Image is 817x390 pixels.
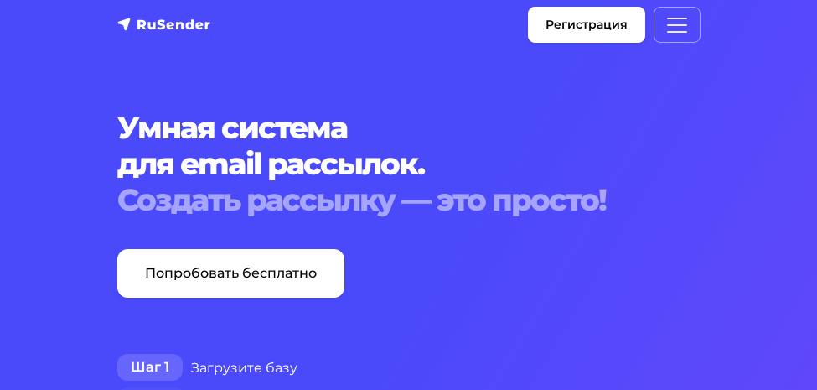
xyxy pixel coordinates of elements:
[117,354,183,381] span: Шаг 1
[117,351,701,385] div: Загрузите базу
[117,110,701,219] h1: Умная система для email рассылок.
[117,249,344,298] a: Попробовать бесплатно
[117,182,701,218] div: Создать рассылку — это просто!
[654,7,701,43] button: Меню
[117,16,211,33] img: RuSender
[528,7,645,43] a: Регистрация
